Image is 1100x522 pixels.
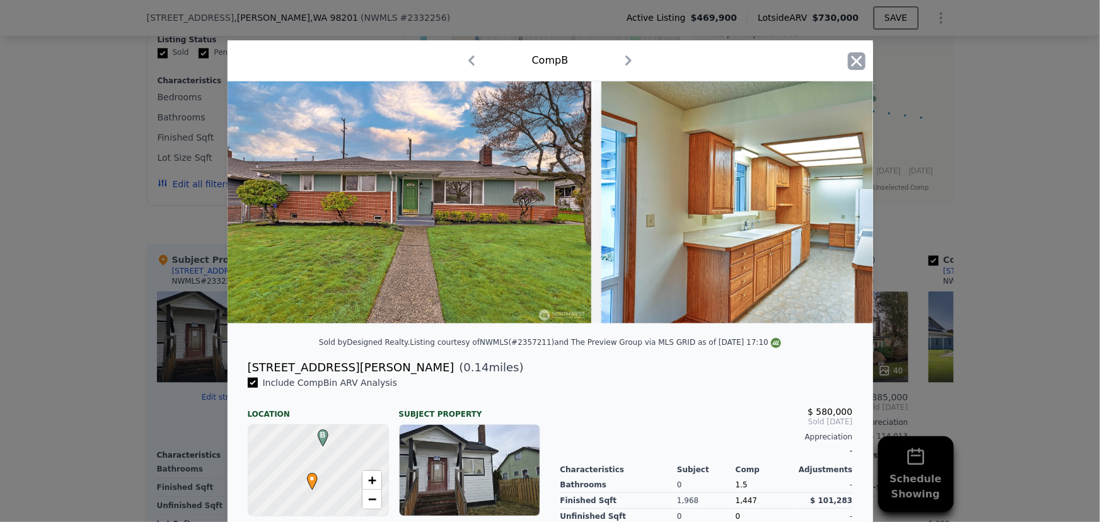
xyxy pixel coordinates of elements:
span: B [315,429,332,441]
div: [STREET_ADDRESS][PERSON_NAME] [248,359,454,376]
a: Zoom out [362,490,381,509]
div: Comp B [532,53,569,68]
div: Bathrooms [560,477,678,493]
div: Finished Sqft [560,493,678,509]
img: Property Img [228,81,592,323]
span: 0 [736,512,741,521]
div: Adjustments [794,465,853,475]
span: Include Comp B in ARV Analysis [258,378,402,388]
div: Sold by Designed Realty . [319,338,410,347]
span: $ 101,283 [810,496,852,505]
div: 1.5 [736,477,794,493]
div: 1,968 [677,493,736,509]
a: Zoom in [362,471,381,490]
div: Location [248,399,389,419]
img: Property Img [601,81,966,323]
span: + [368,472,376,488]
div: - [560,442,853,460]
div: Appreciation [560,432,853,442]
span: − [368,491,376,507]
div: Characteristics [560,465,678,475]
span: 1,447 [736,496,757,505]
div: B [315,429,322,437]
span: $ 580,000 [808,407,852,417]
span: Sold [DATE] [560,417,853,427]
span: 0.14 [464,361,489,374]
div: Comp [736,465,794,475]
img: NWMLS Logo [771,338,781,348]
span: ( miles) [454,359,524,376]
div: - [794,477,853,493]
div: Subject [677,465,736,475]
div: • [304,473,311,480]
div: Subject Property [399,399,540,419]
div: Listing courtesy of NWMLS (#2357211) and The Preview Group via MLS GRID as of [DATE] 17:10 [410,338,781,347]
div: 0 [677,477,736,493]
span: • [304,469,321,488]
